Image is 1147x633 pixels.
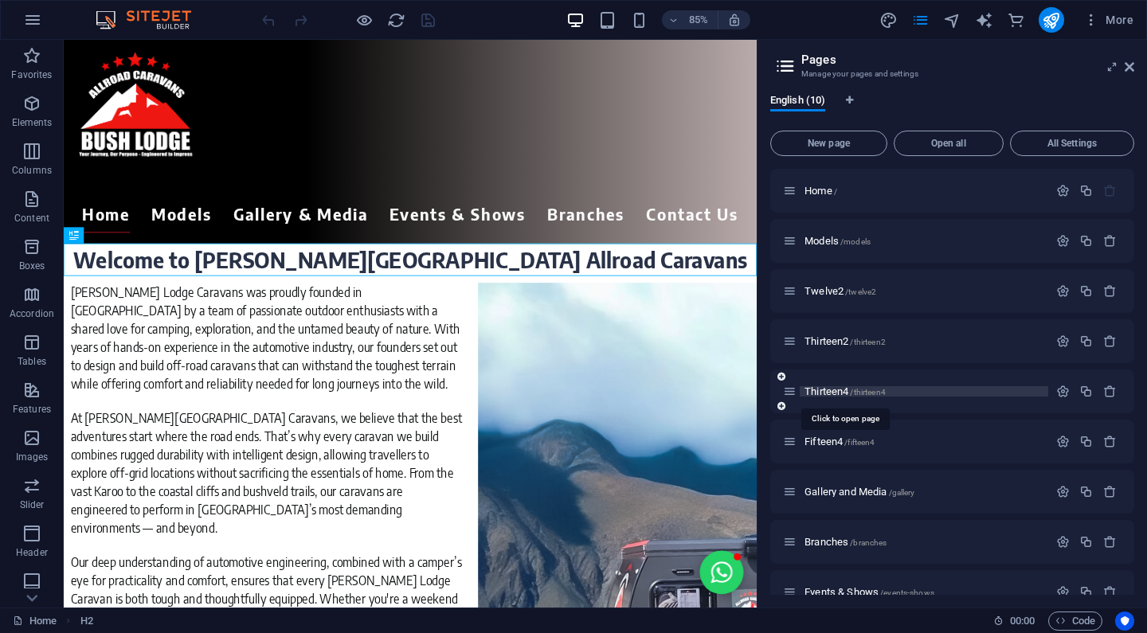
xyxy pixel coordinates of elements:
span: /fifteen4 [844,438,875,447]
h6: 85% [686,10,711,29]
span: New page [777,139,880,148]
div: Home/ [800,186,1048,196]
a: Click to cancel selection. Double-click to open Pages [13,612,57,631]
div: Duplicate [1079,435,1093,448]
button: commerce [1007,10,1026,29]
h2: Pages [801,53,1134,67]
span: /events-shows [880,588,934,597]
div: Settings [1056,485,1070,498]
p: Tables [18,355,46,368]
div: Duplicate [1079,585,1093,599]
i: Navigator [943,11,961,29]
p: Accordion [10,307,54,320]
div: Remove [1103,284,1117,298]
button: reload [386,10,405,29]
i: Publish [1042,11,1060,29]
span: / [834,187,837,196]
i: On resize automatically adjust zoom level to fit chosen device. [727,13,742,27]
span: : [1021,615,1024,627]
button: text_generator [975,10,994,29]
div: Remove [1103,535,1117,549]
nav: breadcrumb [80,612,93,631]
img: Editor Logo [92,10,211,29]
button: publish [1039,7,1064,33]
span: Open all [901,139,996,148]
div: Remove [1103,435,1117,448]
div: Duplicate [1079,234,1093,248]
span: Click to open page [804,586,934,598]
div: Settings [1056,334,1070,348]
span: More [1083,12,1133,28]
span: /branches [850,538,887,547]
div: Settings [1056,535,1070,549]
div: Branches/branches [800,537,1048,547]
i: Commerce [1007,11,1025,29]
div: Remove [1103,234,1117,248]
div: Duplicate [1079,485,1093,498]
span: All Settings [1017,139,1127,148]
i: Design (Ctrl+Alt+Y) [879,11,898,29]
button: Open all [894,131,1004,156]
span: Click to select. Double-click to edit [80,612,93,631]
div: Settings [1056,385,1070,398]
div: Remove [1103,585,1117,599]
div: Settings [1056,234,1070,248]
p: Content [14,212,49,225]
i: AI Writer [975,11,993,29]
span: Thirteen4 [804,385,886,397]
div: Duplicate [1079,184,1093,197]
span: Click to open page [804,436,875,447]
button: pages [911,10,930,29]
button: navigator [943,10,962,29]
button: Click here to leave preview mode and continue editing [354,10,374,29]
span: 00 00 [1010,612,1035,631]
i: Pages (Ctrl+Alt+S) [911,11,930,29]
button: New page [770,131,887,156]
p: Header [16,546,48,559]
div: Duplicate [1079,385,1093,398]
span: Click to open page [804,185,837,197]
span: Click to open page [804,285,876,297]
p: Boxes [19,260,45,272]
span: Click to open page [804,536,887,548]
div: Settings [1056,184,1070,197]
div: Fifteen4/fifteen4 [800,436,1048,447]
div: Models/models [800,236,1048,246]
div: Settings [1056,284,1070,298]
p: Columns [12,164,52,177]
span: Click to open page [804,335,886,347]
div: Thirteen2/thirteen2 [800,336,1048,346]
button: Usercentrics [1115,612,1134,631]
div: Remove [1103,385,1117,398]
div: Duplicate [1079,535,1093,549]
p: Images [16,451,49,463]
div: Thirteen4/thirteen4 [800,386,1048,397]
i: Reload page [387,11,405,29]
span: Click to open page [804,486,915,498]
span: /gallery [889,488,915,497]
button: More [1077,7,1140,33]
div: Settings [1056,585,1070,599]
div: Gallery and Media/gallery [800,486,1048,497]
span: /thirteen2 [850,338,885,346]
div: Remove [1103,334,1117,348]
button: design [879,10,898,29]
div: Settings [1056,435,1070,448]
button: All Settings [1010,131,1134,156]
span: Code [1055,612,1095,631]
button: 85% [662,10,718,29]
span: Click to open page [804,235,871,247]
div: Twelve2/twelve2 [800,286,1048,296]
p: Elements [12,116,53,129]
p: Slider [20,498,45,511]
h6: Session time [993,612,1035,631]
div: Language Tabs [770,94,1134,124]
div: Duplicate [1079,284,1093,298]
span: /twelve2 [845,287,876,296]
div: Remove [1103,485,1117,498]
div: The startpage cannot be deleted [1103,184,1117,197]
h3: Manage your pages and settings [801,67,1102,81]
p: Favorites [11,68,52,81]
span: English (10) [770,91,825,113]
button: Code [1048,612,1102,631]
